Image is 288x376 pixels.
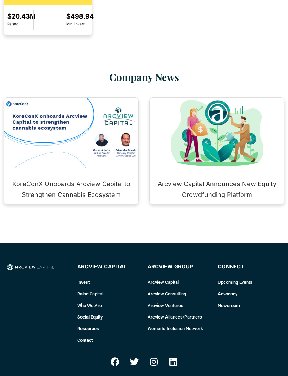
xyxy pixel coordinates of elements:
a: Contact [77,334,140,346]
a: Arcview Aliances/Partners [148,311,211,323]
a: Women’s Inclusion Network [148,323,211,334]
a: Advocacy [218,288,281,300]
a: Arcview Ventures [148,300,211,311]
a: Resources [77,323,140,334]
div: Min. Invest [66,21,89,27]
a: Newsroom [218,300,281,311]
h2: $20.43M [7,13,30,20]
a: Arcview Consulting [148,288,211,300]
div: Raised [7,21,30,27]
a: Who We Are [77,300,140,311]
a: Social Equity [77,311,140,323]
h2: $498.94 [66,13,89,20]
a: Upcoming Events [218,276,281,288]
a: Raise Capital [77,288,140,300]
a: Arcview Capital Announces New Equity Crowdfunding Platform [158,180,276,198]
h4: Arcview Capital [77,264,140,270]
a: Invest [77,276,140,288]
a: KoreConX Onboards Arcview Capital to Strengthen Cannabis Ecosystem [12,180,130,198]
h4: connect [218,264,281,270]
h4: Arcview Group [148,264,211,270]
h2: Company News [4,71,284,83]
a: Arcview Capital [148,276,211,288]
